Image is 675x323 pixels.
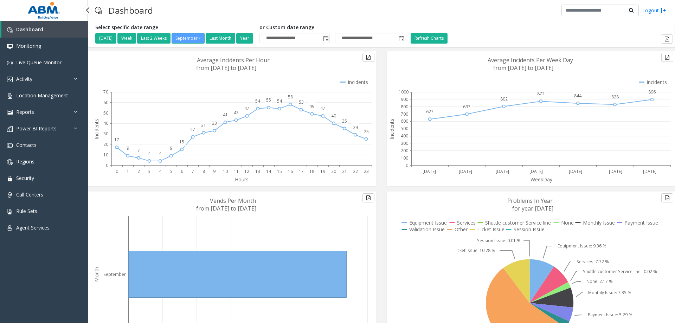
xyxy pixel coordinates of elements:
text: from [DATE] to [DATE] [196,205,256,212]
img: 'icon' [7,110,13,115]
img: 'icon' [7,159,13,165]
text: 802 [500,96,508,102]
text: 697 [463,104,470,110]
button: Last Month [206,33,235,44]
text: 70 [103,89,108,95]
span: Rule Sets [16,208,37,214]
text: Payment Issue: 5.29 % [588,312,632,318]
text: Average Incidents Per Week Day [488,56,573,64]
text: from [DATE] to [DATE] [196,64,256,72]
span: Security [16,175,34,181]
text: 43 [234,110,239,116]
button: Export to pdf [362,53,374,62]
img: 'icon' [7,176,13,181]
text: 20 [331,168,336,174]
span: Live Queue Monitor [16,59,62,66]
text: 53 [299,99,304,105]
text: 600 [401,118,408,124]
text: 828 [611,94,619,100]
text: 7 [192,168,194,174]
text: Session Issue: 0.01 % [477,238,521,244]
text: 4 [148,150,151,156]
button: Export to pdf [661,53,673,62]
span: Toggle popup [397,33,405,43]
text: Vends Per Month [210,197,256,205]
text: 7 [137,147,140,153]
text: 31 [201,122,206,128]
a: Logout [642,7,666,14]
text: 14 [266,168,271,174]
img: 'icon' [7,192,13,198]
text: 5 [170,168,172,174]
button: [DATE] [95,33,116,44]
text: 300 [401,140,408,146]
text: Incidents [388,119,395,139]
span: Agent Services [16,224,50,231]
text: 60 [103,99,108,105]
text: [DATE] [569,168,582,174]
text: 30 [103,131,108,137]
span: Location Management [16,92,68,99]
text: [DATE] [459,168,472,174]
a: Dashboard [1,21,88,38]
text: [DATE] [609,168,622,174]
text: 50 [103,110,108,116]
text: 54 [255,98,261,104]
text: 4 [159,168,162,174]
text: Services: 7.72 % [577,259,609,265]
text: 10 [103,152,108,158]
text: 20 [103,141,108,147]
text: 27 [190,127,195,133]
text: 500 [401,125,408,131]
text: [DATE] [643,168,656,174]
text: 47 [244,105,249,111]
text: 400 [401,133,408,139]
text: 0 [406,162,408,168]
text: Equipment Issue: 9.36 % [558,243,606,249]
text: 33 [212,120,217,126]
text: Hours [235,176,249,183]
text: 41 [223,112,228,118]
text: 11 [234,168,239,174]
span: Contacts [16,142,37,148]
img: pageIcon [95,2,102,19]
text: 19 [320,168,325,174]
h5: Select specific date range [95,25,254,31]
text: Incidents [93,119,100,139]
text: 8 [202,168,205,174]
text: 4 [159,150,162,156]
img: 'icon' [7,225,13,231]
text: 627 [426,109,433,115]
img: logout [661,7,666,14]
img: 'icon' [7,143,13,148]
text: 13 [255,168,260,174]
button: Year [236,33,253,44]
text: 100 [401,155,408,161]
text: September [103,271,126,277]
text: 200 [401,148,408,154]
text: from [DATE] to [DATE] [493,64,553,72]
text: 29 [353,124,358,130]
text: 2 [137,168,140,174]
text: 896 [648,89,656,95]
span: Activity [16,76,32,82]
text: 35 [342,118,347,124]
button: Refresh Charts [411,33,448,44]
img: 'icon' [7,60,13,66]
text: 1000 [399,89,409,95]
button: Last 2 Weeks [137,33,171,44]
text: 17 [299,168,304,174]
text: 9 [213,168,216,174]
text: 40 [331,113,336,119]
text: [DATE] [423,168,436,174]
button: Week [117,33,136,44]
text: Ticket Issue: 10.28 % [454,247,495,253]
text: None: 2.17 % [586,278,613,284]
span: Call Centers [16,191,43,198]
text: 800 [401,104,408,110]
text: Shuttle customer Service line : 0.02 % [583,269,657,274]
text: 0 [116,168,118,174]
img: 'icon' [7,126,13,132]
text: 872 [537,91,545,97]
text: 58 [288,94,293,100]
